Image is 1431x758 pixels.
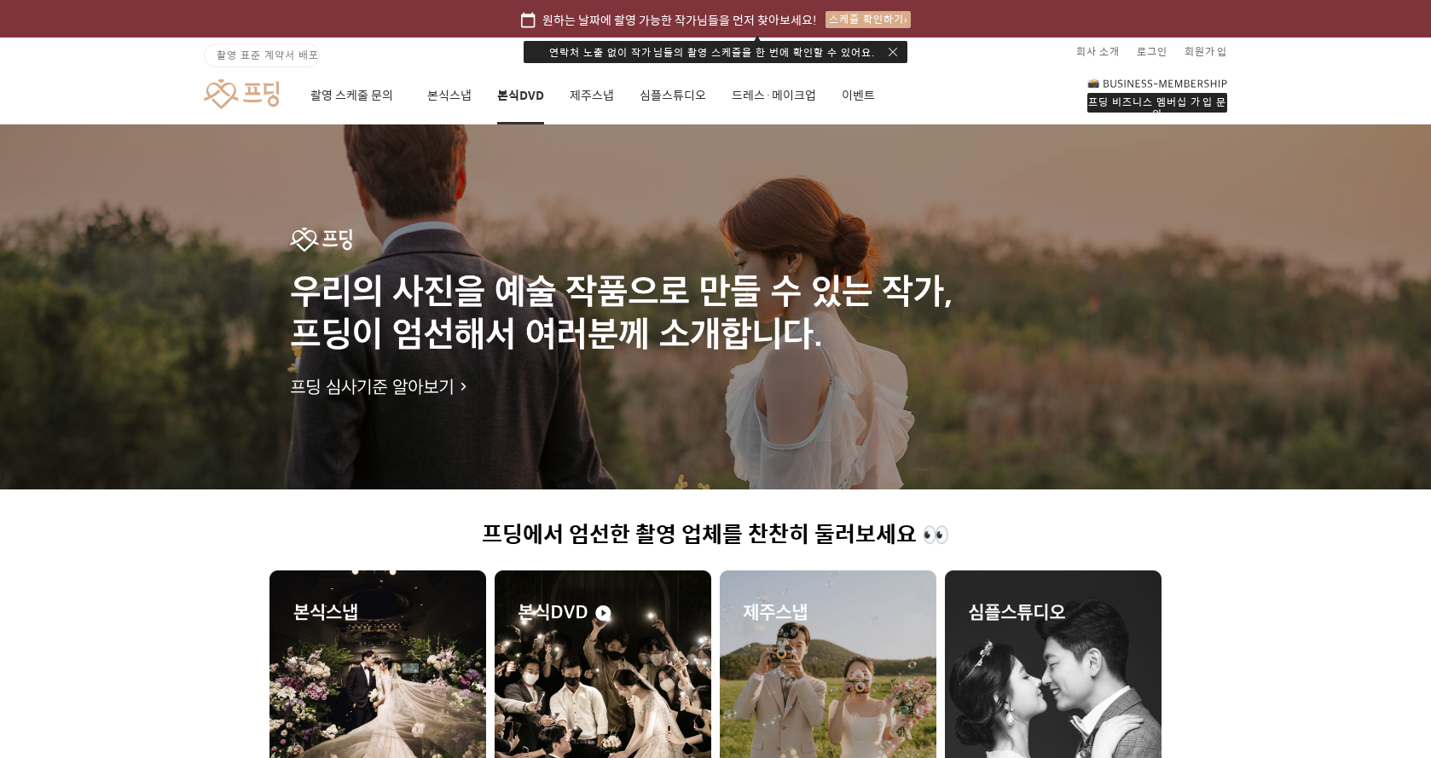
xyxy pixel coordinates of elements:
[54,566,64,580] span: 홈
[1087,77,1227,113] a: 프딩 비즈니스 멤버십 가입 문의
[826,11,911,28] div: 스케줄 확인하기
[113,541,220,583] a: 대화
[220,541,327,583] a: 설정
[570,67,614,124] a: 제주스냅
[640,67,706,124] a: 심플스튜디오
[1076,38,1120,65] a: 회사 소개
[542,10,817,29] span: 원하는 날짜에 촬영 가능한 작가님들을 먼저 찾아보세요!
[1137,38,1167,65] a: 로그인
[156,567,177,581] span: 대화
[204,43,320,67] a: 촬영 표준 계약서 배포
[5,541,113,583] a: 홈
[217,47,319,62] span: 촬영 표준 계약서 배포
[427,67,472,124] a: 본식스냅
[1185,38,1227,65] a: 회원가입
[1087,93,1227,113] div: 프딩 비즈니스 멤버십 가입 문의
[732,67,816,124] a: 드레스·메이크업
[310,67,402,124] a: 촬영 스케줄 문의
[269,522,1162,548] h1: 프딩에서 엄선한 촬영 업체를 찬찬히 둘러보세요 👀
[264,566,284,580] span: 설정
[497,67,544,124] a: 본식DVD
[842,67,875,124] a: 이벤트
[524,41,907,63] div: 연락처 노출 없이 작가님들의 촬영 스케줄을 한 번에 확인할 수 있어요.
